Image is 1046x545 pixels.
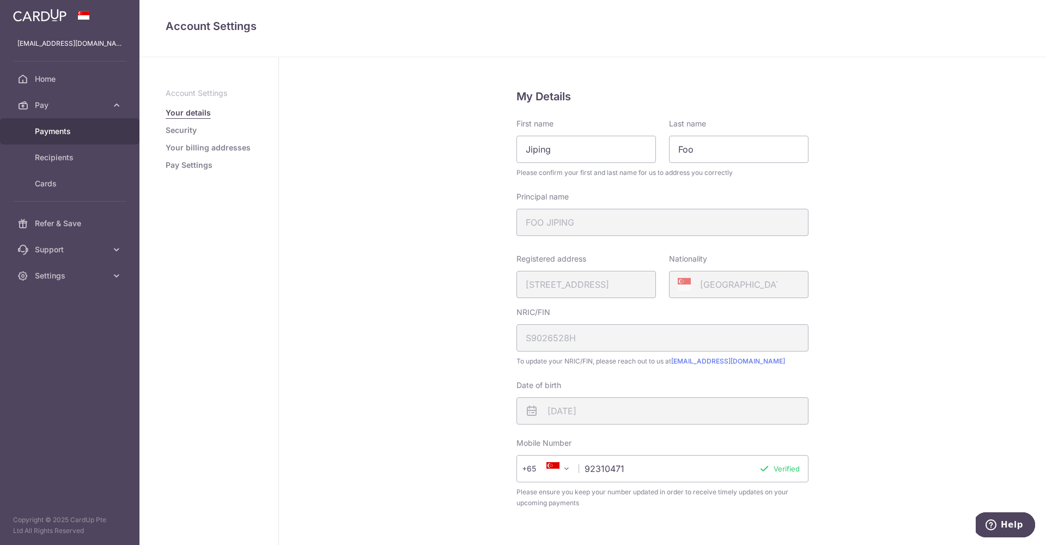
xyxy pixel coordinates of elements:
[516,88,808,105] h5: My Details
[166,142,251,153] a: Your billing addresses
[35,218,107,229] span: Refer & Save
[13,9,66,22] img: CardUp
[669,118,706,129] label: Last name
[166,107,211,118] a: Your details
[516,191,569,202] label: Principal name
[669,136,808,163] input: Last name
[35,152,107,163] span: Recipients
[976,512,1035,540] iframe: Opens a widget where you can find more information
[35,244,107,255] span: Support
[35,100,107,111] span: Pay
[516,253,586,264] label: Registered address
[35,74,107,84] span: Home
[516,380,561,391] label: Date of birth
[516,307,550,318] label: NRIC/FIN
[669,253,707,264] label: Nationality
[25,8,47,17] span: Help
[166,125,197,136] a: Security
[516,356,808,367] span: To update your NRIC/FIN, please reach out to us at
[516,136,656,163] input: First name
[522,462,551,475] span: +65
[35,126,107,137] span: Payments
[17,38,122,49] p: [EMAIL_ADDRESS][DOMAIN_NAME]
[516,167,808,178] span: Please confirm your first and last name for us to address you correctly
[166,88,252,99] p: Account Settings
[671,357,785,365] a: [EMAIL_ADDRESS][DOMAIN_NAME]
[516,118,554,129] label: First name
[166,160,212,171] a: Pay Settings
[166,17,1020,35] h4: Account Settings
[516,487,808,508] span: Please ensure you keep your number updated in order to receive timely updates on your upcoming pa...
[525,462,551,475] span: +65
[35,178,107,189] span: Cards
[35,270,107,281] span: Settings
[516,438,571,449] label: Mobile Number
